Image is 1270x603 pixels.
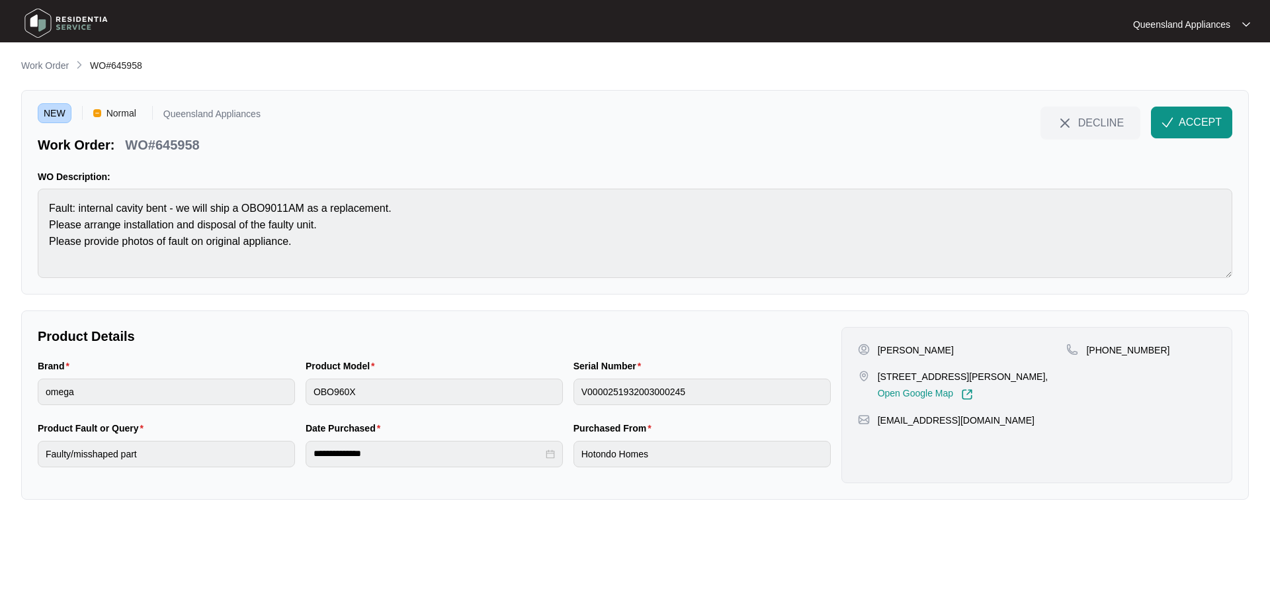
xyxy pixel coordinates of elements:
img: close-Icon [1057,115,1073,131]
p: [EMAIL_ADDRESS][DOMAIN_NAME] [878,414,1035,427]
p: [PHONE_NUMBER] [1086,344,1169,357]
p: Queensland Appliances [1133,18,1230,31]
img: dropdown arrow [1242,21,1250,28]
p: Product Details [38,327,831,346]
span: Normal [101,103,142,123]
img: map-pin [858,414,870,426]
p: WO Description: [38,170,1232,183]
img: Link-External [961,389,973,400]
p: Work Order [21,59,69,72]
p: [STREET_ADDRESS][PERSON_NAME], [878,370,1048,383]
img: residentia service logo [20,3,112,43]
button: check-IconACCEPT [1151,107,1232,138]
img: Vercel Logo [93,109,101,117]
span: WO#645958 [90,60,142,71]
p: WO#645958 [125,136,199,154]
label: Product Fault or Query [38,422,149,435]
label: Brand [38,359,75,373]
input: Purchased From [573,441,831,467]
input: Brand [38,379,295,405]
span: DECLINE [1078,115,1124,130]
label: Serial Number [573,359,646,373]
input: Serial Number [573,379,831,405]
p: Work Order: [38,136,114,154]
button: close-IconDECLINE [1040,107,1140,138]
label: Purchased From [573,422,657,435]
textarea: Fault: internal cavity bent - we will ship a OBO9011AM as a replacement. Please arrange installat... [38,189,1232,278]
img: map-pin [1066,344,1078,355]
a: Work Order [19,59,71,73]
span: NEW [38,103,71,123]
input: Product Model [306,379,563,405]
input: Product Fault or Query [38,441,295,467]
a: Open Google Map [878,389,973,400]
label: Date Purchased [306,422,386,435]
img: check-Icon [1162,116,1173,128]
p: [PERSON_NAME] [878,344,954,357]
img: chevron-right [74,60,85,70]
img: map-pin [858,370,870,382]
img: user-pin [858,344,870,355]
input: Date Purchased [314,447,543,461]
label: Product Model [306,359,380,373]
span: ACCEPT [1179,115,1222,130]
p: Queensland Appliances [163,109,261,123]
